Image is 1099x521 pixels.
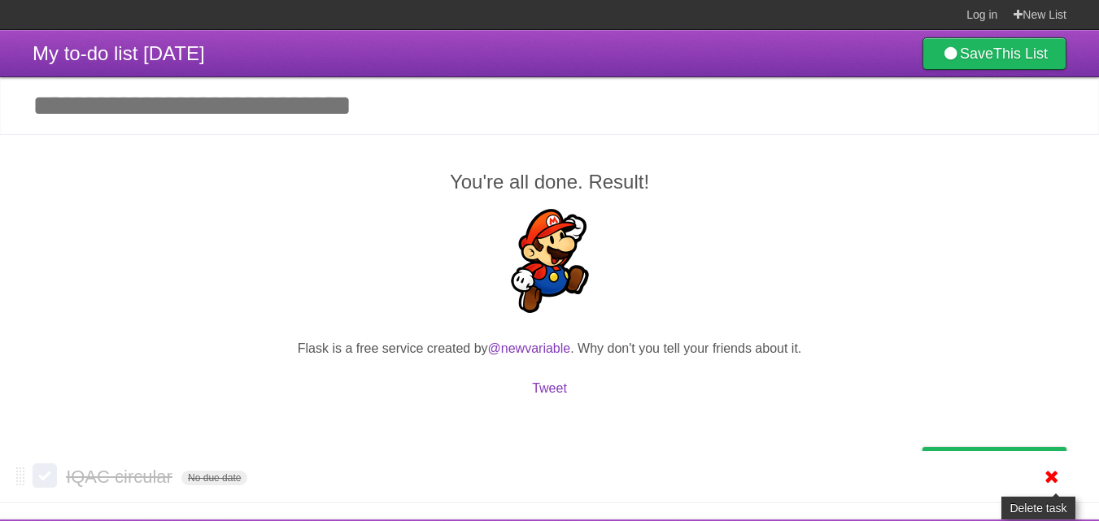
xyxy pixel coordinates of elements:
a: Buy me a coffee [922,447,1066,477]
img: Buy me a coffee [931,448,953,475]
span: No due date [181,471,247,485]
a: Tweet [532,381,567,395]
a: SaveThis List [922,37,1066,70]
span: My to-do list [DATE] [33,42,205,64]
span: Buy me a coffee [957,448,1058,476]
h2: You're all done. Result! [33,167,1066,197]
label: Done [33,463,57,488]
a: @newvariable [488,341,571,355]
p: Flask is a free service created by . Why don't you tell your friends about it. [33,339,1066,358]
span: IQAC circular [66,467,177,487]
img: Super Mario [498,209,602,313]
b: This List [993,46,1048,62]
